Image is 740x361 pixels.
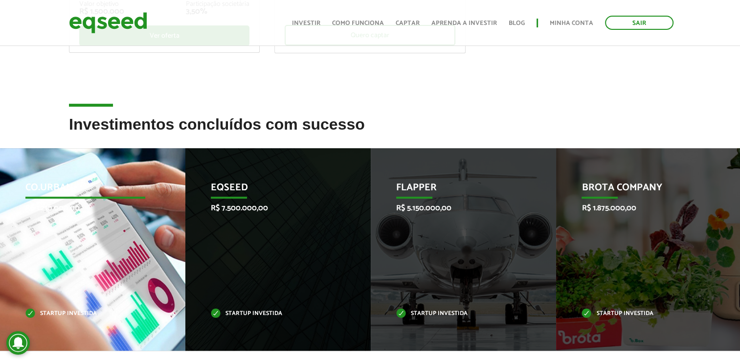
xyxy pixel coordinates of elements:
a: Investir [292,20,320,26]
p: Startup investida [25,311,145,316]
h2: Investimentos concluídos com sucesso [69,116,671,148]
p: Brota Company [582,182,701,199]
a: Minha conta [550,20,593,26]
p: Startup investida [211,311,330,316]
p: EqSeed [211,182,330,199]
a: Captar [396,20,420,26]
a: Sair [605,16,673,30]
p: R$ 5.150.000,00 [396,203,516,213]
p: Flapper [396,182,516,199]
p: R$ 7.500.000,00 [211,203,330,213]
p: R$ 1.210.000,00 [25,203,145,213]
p: Startup investida [396,311,516,316]
a: Aprenda a investir [431,20,497,26]
img: EqSeed [69,10,147,36]
a: Como funciona [332,20,384,26]
p: Startup investida [582,311,701,316]
a: Blog [509,20,525,26]
p: R$ 1.875.000,00 [582,203,701,213]
p: Co.Urban [25,182,145,199]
